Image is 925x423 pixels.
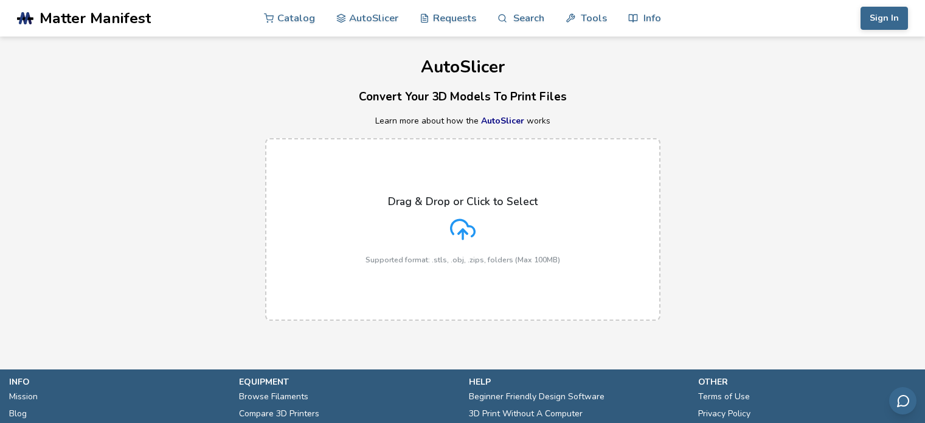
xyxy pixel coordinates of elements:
[239,388,308,405] a: Browse Filaments
[889,387,916,414] button: Send feedback via email
[9,388,38,405] a: Mission
[239,405,319,422] a: Compare 3D Printers
[698,405,750,422] a: Privacy Policy
[365,256,560,264] p: Supported format: .stls, .obj, .zips, folders (Max 100MB)
[469,376,687,388] p: help
[40,10,151,27] span: Matter Manifest
[698,376,916,388] p: other
[469,388,605,405] a: Beginner Friendly Design Software
[469,405,583,422] a: 3D Print Without A Computer
[239,376,457,388] p: equipment
[481,115,524,127] a: AutoSlicer
[861,7,908,30] button: Sign In
[9,376,227,388] p: info
[9,405,27,422] a: Blog
[388,195,538,208] p: Drag & Drop or Click to Select
[698,388,750,405] a: Terms of Use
